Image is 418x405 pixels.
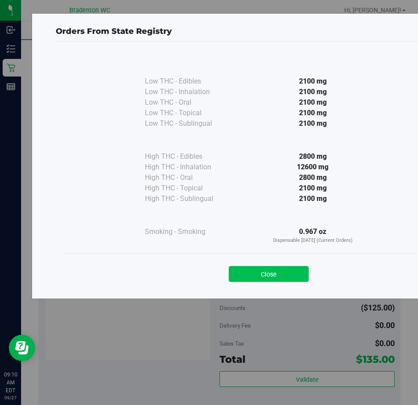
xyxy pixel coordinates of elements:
[233,193,393,204] div: 2100 mg
[229,266,309,282] button: Close
[145,151,233,162] div: High THC - Edibles
[233,76,393,87] div: 2100 mg
[233,97,393,108] div: 2100 mg
[9,335,35,361] iframe: Resource center
[233,151,393,162] div: 2800 mg
[145,108,233,118] div: Low THC - Topical
[233,108,393,118] div: 2100 mg
[233,87,393,97] div: 2100 mg
[233,237,393,244] p: Dispensable [DATE] (Current Orders)
[145,76,233,87] div: Low THC - Edibles
[233,118,393,129] div: 2100 mg
[56,26,172,36] span: Orders From State Registry
[145,87,233,97] div: Low THC - Inhalation
[233,183,393,193] div: 2100 mg
[145,183,233,193] div: High THC - Topical
[145,162,233,172] div: High THC - Inhalation
[233,226,393,244] div: 0.967 oz
[145,172,233,183] div: High THC - Oral
[233,162,393,172] div: 12600 mg
[145,226,233,237] div: Smoking - Smoking
[145,97,233,108] div: Low THC - Oral
[145,193,233,204] div: High THC - Sublingual
[233,172,393,183] div: 2800 mg
[145,118,233,129] div: Low THC - Sublingual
